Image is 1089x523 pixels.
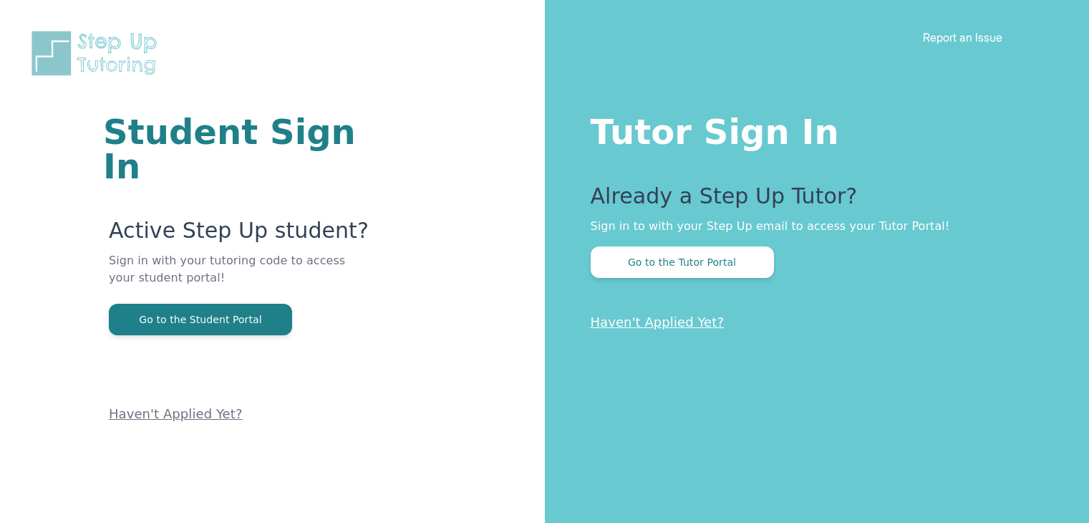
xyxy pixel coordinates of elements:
h1: Student Sign In [103,115,373,183]
button: Go to the Tutor Portal [591,246,774,278]
a: Haven't Applied Yet? [591,315,725,330]
img: Step Up Tutoring horizontal logo [29,29,166,78]
h1: Tutor Sign In [591,109,1032,149]
p: Sign in to with your Step Up email to access your Tutor Portal! [591,218,1032,235]
a: Report an Issue [923,30,1002,44]
a: Haven't Applied Yet? [109,406,243,421]
p: Already a Step Up Tutor? [591,183,1032,218]
p: Sign in with your tutoring code to access your student portal! [109,252,373,304]
p: Active Step Up student? [109,218,373,252]
a: Go to the Student Portal [109,312,292,326]
button: Go to the Student Portal [109,304,292,335]
a: Go to the Tutor Portal [591,255,774,269]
